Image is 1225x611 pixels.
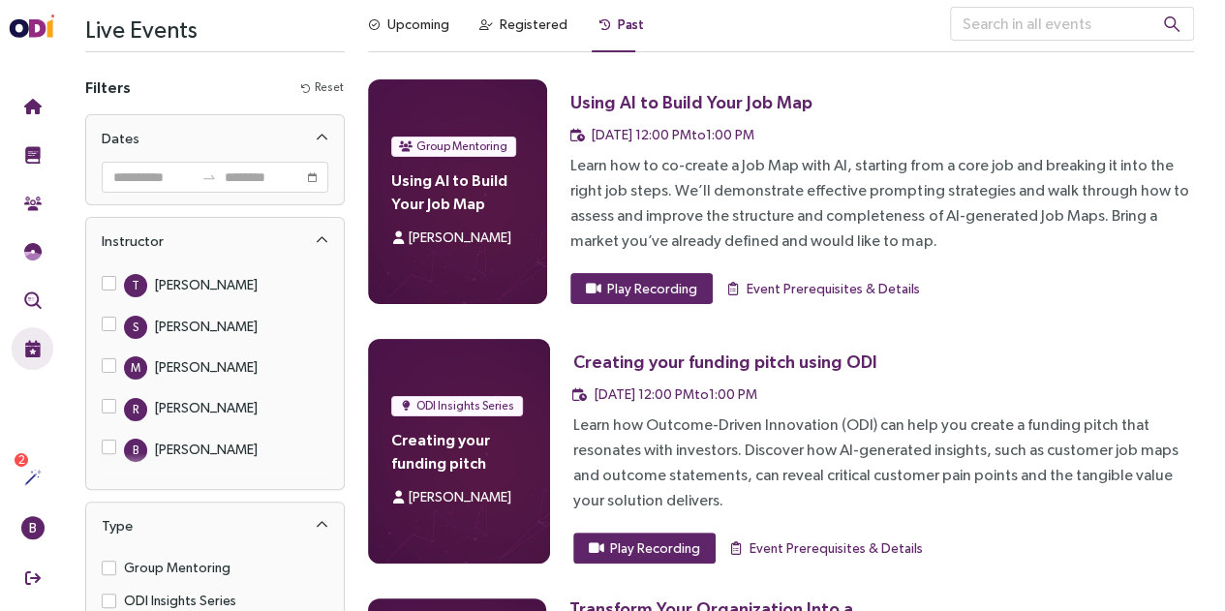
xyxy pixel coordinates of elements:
div: Instructor [102,229,164,253]
div: Creating your funding pitch using ODI [573,350,877,374]
span: Event Prerequisites & Details [747,278,920,299]
input: Search in all events [950,7,1194,41]
span: [PERSON_NAME] [409,489,511,504]
div: Instructor [86,218,344,264]
div: Past [618,14,644,35]
span: Event Prerequisites & Details [750,537,923,559]
div: Learn how Outcome-Driven Innovation (ODI) can help you create a funding pitch that resonates with... [573,412,1194,513]
span: B [133,439,138,462]
span: [PERSON_NAME] [409,229,511,245]
img: JTBD Needs Framework [24,243,42,260]
div: Type [102,514,133,537]
span: S [133,316,138,339]
span: [DATE] 12:00 PM to 1:00 PM [595,386,757,402]
img: Outcome Validation [24,291,42,309]
button: Actions [12,456,53,499]
img: Actions [24,469,42,486]
button: Home [12,85,53,128]
button: Needs Framework [12,230,53,273]
h4: Creating your funding pitch using ODI [391,428,527,474]
button: B [12,506,53,549]
div: Learn how to co-create a Job Map with AI, starting from a core job and breaking it into the right... [570,153,1194,254]
span: R [133,398,138,421]
div: [PERSON_NAME] [155,397,258,418]
span: to [201,169,217,185]
span: ODI Insights Series [116,590,244,611]
span: Group Mentoring [416,137,507,156]
button: Live Events [12,327,53,370]
h3: Live Events [85,7,345,51]
div: [PERSON_NAME] [155,356,258,378]
span: Group Mentoring [116,557,238,578]
sup: 2 [15,453,28,467]
img: Community [24,195,42,212]
div: [PERSON_NAME] [155,316,258,337]
button: Community [12,182,53,225]
span: B [29,516,37,539]
h4: Using AI to Build Your Job Map [391,168,524,215]
span: 2 [18,453,25,467]
button: Event Prerequisites & Details [724,273,921,304]
img: Training [24,146,42,164]
div: Type [86,503,344,549]
span: M [131,356,140,380]
span: swap-right [201,169,217,185]
div: Dates [102,127,139,150]
div: Registered [500,14,567,35]
img: Live Events [24,340,42,357]
div: Using AI to Build Your Job Map [570,90,812,114]
button: Sign Out [12,557,53,599]
button: Reset [300,77,345,98]
span: Play Recording [607,278,697,299]
span: search [1163,15,1180,33]
div: [PERSON_NAME] [155,274,258,295]
span: [DATE] 12:00 PM to 1:00 PM [592,127,754,142]
button: search [1148,7,1196,41]
span: Reset [315,78,344,97]
div: Upcoming [387,14,449,35]
button: Play Recording [573,533,716,564]
div: [PERSON_NAME] [155,439,258,460]
button: Play Recording [570,273,713,304]
span: Play Recording [610,537,700,559]
button: Training [12,134,53,176]
span: T [132,274,139,297]
button: Event Prerequisites & Details [727,533,924,564]
span: ODI Insights Series [416,396,514,415]
button: Outcome Validation [12,279,53,321]
div: Dates [86,115,344,162]
h4: Filters [85,76,131,99]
